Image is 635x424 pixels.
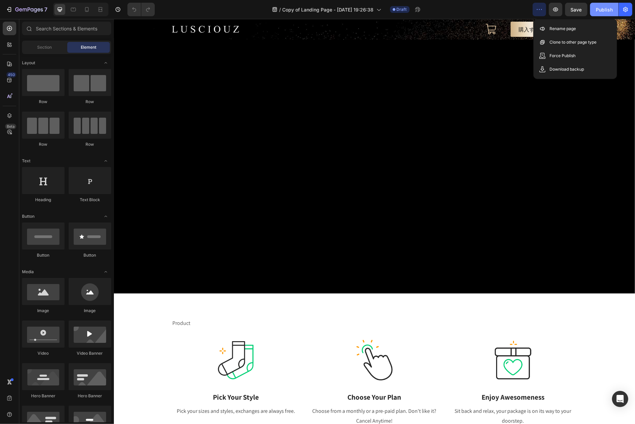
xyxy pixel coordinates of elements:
[279,6,281,13] span: /
[379,321,419,361] img: Alt Image
[69,308,111,314] div: Image
[44,5,47,14] p: 7
[69,99,111,105] div: Row
[81,44,96,50] span: Element
[197,373,324,384] p: Choose Your Plan
[550,52,576,59] p: Force Publish
[336,373,463,384] p: Enjoy Awesomeness
[397,6,407,13] span: Draft
[69,393,111,399] div: Hero Banner
[550,39,597,46] p: Clone to other page type
[22,269,34,275] span: Media
[6,72,16,77] div: 450
[127,3,155,16] div: Undo/Redo
[22,158,30,164] span: Text
[22,197,65,203] div: Heading
[565,3,587,16] button: Save
[550,25,576,32] p: Rename page
[114,19,635,424] iframe: Design area
[283,6,374,13] span: Copy of Landing Page - [DATE] 19:26:38
[22,252,65,258] div: Button
[3,3,50,16] button: 7
[69,197,111,203] div: Text Block
[571,7,582,13] span: Save
[596,6,613,13] div: Publish
[612,391,628,407] div: Open Intercom Messenger
[550,66,584,73] p: Download backup
[22,213,34,219] span: Button
[22,308,65,314] div: Image
[22,141,65,147] div: Row
[22,350,65,356] div: Video
[590,3,618,16] button: Publish
[22,393,65,399] div: Hero Banner
[100,211,111,222] span: Toggle open
[197,387,324,407] p: Choose from a monthly or a pre-paid plan. Don't like it? Cancel Anytime!
[38,44,52,50] span: Section
[22,22,111,35] input: Search Sections & Elements
[100,156,111,166] span: Toggle open
[69,350,111,356] div: Video Banner
[22,60,35,66] span: Layout
[69,141,111,147] div: Row
[22,99,65,105] div: Row
[240,321,281,361] img: Alt Image
[5,124,16,129] div: Beta
[69,252,111,258] div: Button
[100,57,111,68] span: Toggle open
[100,266,111,277] span: Toggle open
[336,387,463,407] p: Sit back and relax, your package is on its way to your doorstep.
